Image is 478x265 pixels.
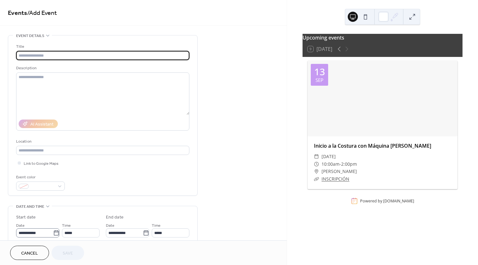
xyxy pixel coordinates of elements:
div: Upcoming events [303,34,463,41]
div: ​ [314,168,319,175]
div: Powered by [360,198,414,204]
div: Sep [316,78,323,83]
span: Cancel [21,250,38,257]
a: [DOMAIN_NAME] [383,198,414,204]
button: Cancel [10,246,49,260]
span: Event details [16,33,44,39]
div: Title [16,43,188,50]
div: 13 [314,67,325,77]
span: Date [16,222,25,229]
span: Date and time [16,203,44,210]
div: Event color [16,174,64,181]
div: End date [106,214,124,221]
div: ​ [314,175,319,183]
span: Link to Google Maps [24,160,58,167]
span: Date [106,222,114,229]
div: Description [16,65,188,71]
span: [PERSON_NAME] [322,168,357,175]
a: Events [8,7,27,19]
div: ​ [314,153,319,160]
div: Start date [16,214,36,221]
span: / Add Event [27,7,57,19]
span: - [340,160,341,168]
span: 2:00pm [341,160,357,168]
span: Time [62,222,71,229]
div: Location [16,138,188,145]
span: Time [152,222,161,229]
span: 10:00am [322,160,340,168]
a: Inicio a la Costura con Máquina [PERSON_NAME] [314,142,431,149]
div: ​ [314,160,319,168]
span: [DATE] [322,153,336,160]
a: INSCRIPCIÓN [322,176,349,182]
